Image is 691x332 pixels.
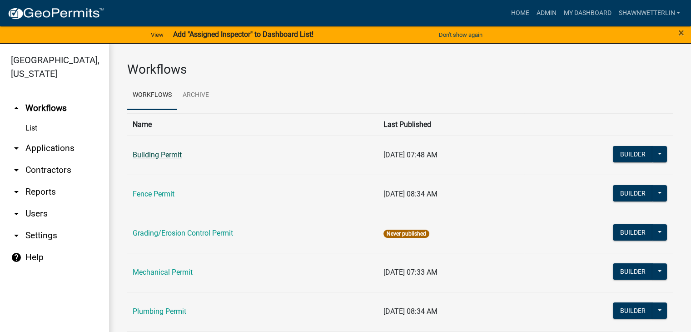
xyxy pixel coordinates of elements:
button: Builder [613,185,653,201]
a: Mechanical Permit [133,268,193,277]
a: My Dashboard [560,5,615,22]
button: Builder [613,302,653,319]
a: Workflows [127,81,177,110]
span: [DATE] 07:33 AM [383,268,437,277]
i: arrow_drop_down [11,186,22,197]
a: Building Permit [133,151,182,159]
a: Archive [177,81,214,110]
a: Grading/Erosion Control Permit [133,229,233,237]
button: Don't show again [435,27,486,42]
i: arrow_drop_down [11,230,22,241]
span: × [678,26,684,39]
i: help [11,252,22,263]
i: arrow_drop_down [11,165,22,176]
a: ShawnWetterlin [615,5,684,22]
a: Admin [532,5,560,22]
span: [DATE] 08:34 AM [383,307,437,316]
strong: Add "Assigned Inspector" to Dashboard List! [173,30,313,39]
i: arrow_drop_down [11,143,22,154]
h3: Workflows [127,62,673,77]
th: Name [127,113,378,136]
a: Fence Permit [133,190,174,198]
button: Builder [613,146,653,162]
a: View [147,27,167,42]
button: Builder [613,263,653,280]
i: arrow_drop_up [11,103,22,114]
a: Plumbing Permit [133,307,186,316]
span: Never published [383,230,429,238]
th: Last Published [378,113,524,136]
button: Builder [613,224,653,241]
span: [DATE] 07:48 AM [383,151,437,159]
i: arrow_drop_down [11,208,22,219]
a: Home [507,5,532,22]
span: [DATE] 08:34 AM [383,190,437,198]
button: Close [678,27,684,38]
